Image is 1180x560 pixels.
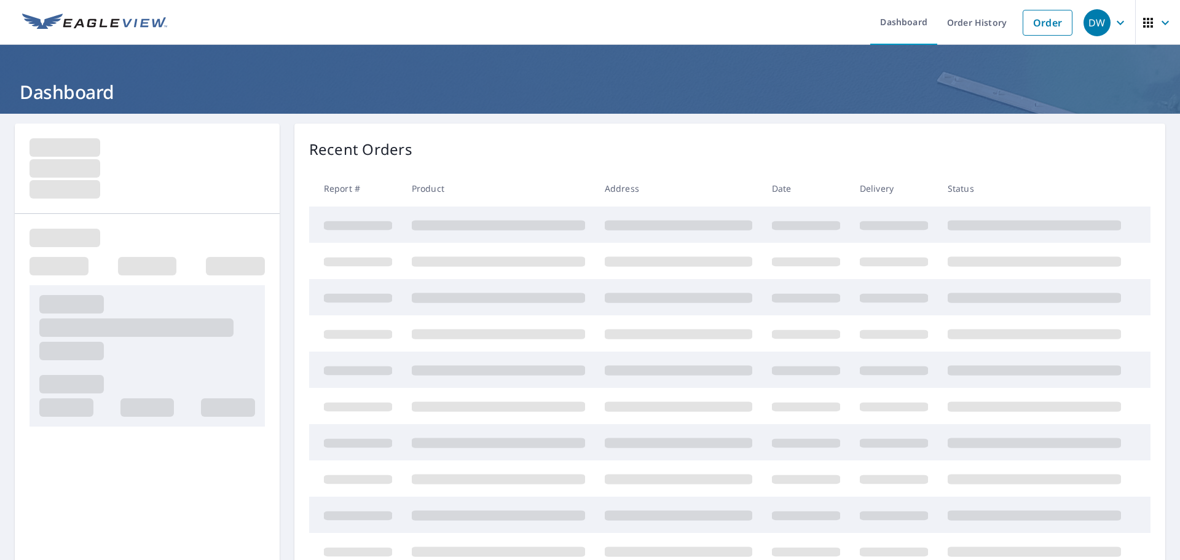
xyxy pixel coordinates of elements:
[938,170,1131,207] th: Status
[1023,10,1072,36] a: Order
[309,138,412,160] p: Recent Orders
[22,14,167,32] img: EV Logo
[402,170,595,207] th: Product
[1084,9,1111,36] div: DW
[850,170,938,207] th: Delivery
[15,79,1165,105] h1: Dashboard
[309,170,402,207] th: Report #
[762,170,850,207] th: Date
[595,170,762,207] th: Address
